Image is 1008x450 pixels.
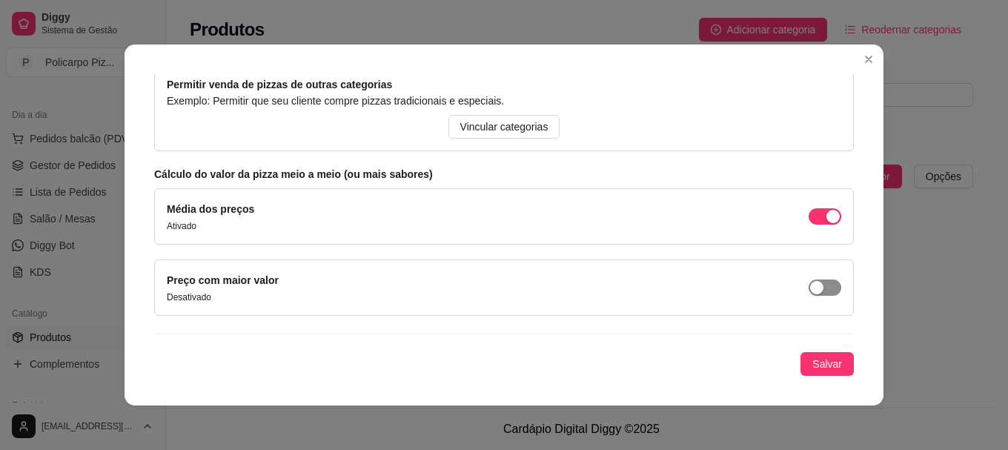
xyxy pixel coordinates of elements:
[448,115,560,139] button: Vincular categorias
[167,93,841,109] article: Exemplo: Permitir que seu cliente compre pizzas tradicionais e especiais.
[812,356,842,372] span: Salvar
[167,203,254,215] label: Média dos preços
[167,274,279,286] label: Preço com maior valor
[857,47,881,71] button: Close
[460,119,548,135] span: Vincular categorias
[800,352,854,376] button: Salvar
[154,166,854,182] article: Cálculo do valor da pizza meio a meio (ou mais sabores)
[167,291,279,303] p: Desativado
[167,220,254,232] p: Ativado
[167,76,841,93] article: Permitir venda de pizzas de outras categorias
